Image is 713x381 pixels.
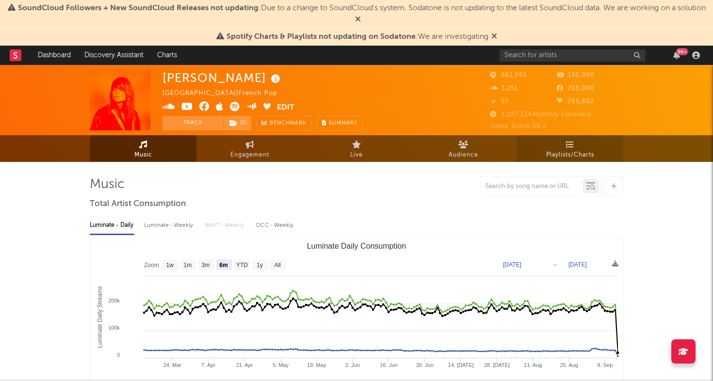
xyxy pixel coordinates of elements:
text: 7. Apr [201,362,215,368]
span: 2,227,134 Monthly Listeners [490,111,591,118]
button: 99+ [673,51,680,59]
span: 57 [490,98,509,105]
button: Edit [277,102,294,114]
a: Playlists/Charts [517,135,623,162]
span: Benchmark [270,118,307,129]
text: Luminate Daily Streams [97,286,103,348]
text: 8. Sep [598,362,613,368]
span: Dismiss [491,33,497,41]
span: : Due to a change to SoundCloud's system, Sodatone is not updating to the latest SoundCloud data.... [18,4,706,12]
button: Track [162,116,223,130]
div: [PERSON_NAME] [162,70,283,86]
a: Engagement [196,135,303,162]
text: 0 [117,352,120,358]
text: 21. Apr [236,362,253,368]
span: 265,862 [557,98,594,105]
text: [DATE] [503,261,521,268]
a: Audience [410,135,517,162]
text: 30. Jun [416,362,434,368]
a: Music [90,135,196,162]
span: 3,251 [490,85,518,92]
a: Live [303,135,410,162]
button: (1) [224,116,251,130]
a: Charts [150,46,184,65]
a: Benchmark [256,116,312,130]
text: 6m [219,262,227,269]
div: Luminate - Daily [90,217,134,234]
text: 1y [257,262,263,269]
span: Music [134,149,152,161]
div: OCC - Weekly [256,217,294,234]
div: [GEOGRAPHIC_DATA] | French Pop [162,88,289,99]
span: Dismiss [355,16,361,24]
text: [DATE] [568,261,587,268]
text: 14. [DATE] [448,362,474,368]
span: Spotify Charts & Playlists not updating on Sodatone [227,33,416,41]
input: Search by song name or URL [481,183,583,190]
text: All [274,262,280,269]
span: Summary [329,121,357,126]
text: 1w [166,262,174,269]
text: 2. Jun [345,362,360,368]
span: : We are investigating [227,33,488,41]
span: Total Artist Consumption [90,198,186,210]
text: 1m [184,262,192,269]
text: 3m [202,262,210,269]
text: 28. [DATE] [484,362,510,368]
div: Luminate - Weekly [144,217,195,234]
text: 100k [108,325,120,331]
text: 19. May [307,362,326,368]
text: Luminate Daily Consumption [307,242,406,250]
span: SoundCloud Followers + New SoundCloud Releases not updating [18,4,259,12]
span: 218,000 [557,85,595,92]
text: 25. Aug [560,362,578,368]
a: Dashboard [31,46,78,65]
span: Jump Score: 50.2 [490,123,547,129]
text: 11. Aug [524,362,542,368]
a: Discovery Assistant [78,46,150,65]
span: Live [350,149,363,161]
span: ( 1 ) [223,116,252,130]
text: YTD [236,262,248,269]
input: Search for artists [500,49,645,62]
text: → [552,261,558,268]
span: Playlists/Charts [546,149,594,161]
text: Zoom [144,262,159,269]
text: 24. Mar [163,362,182,368]
text: 200k [108,298,120,303]
span: 561,245 [490,72,527,79]
text: 16. Jun [380,362,397,368]
text: 5. May [273,362,289,368]
span: 130,000 [557,72,595,79]
div: 99 + [676,48,688,55]
button: Summary [317,116,363,130]
span: Audience [449,149,478,161]
span: Engagement [230,149,269,161]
